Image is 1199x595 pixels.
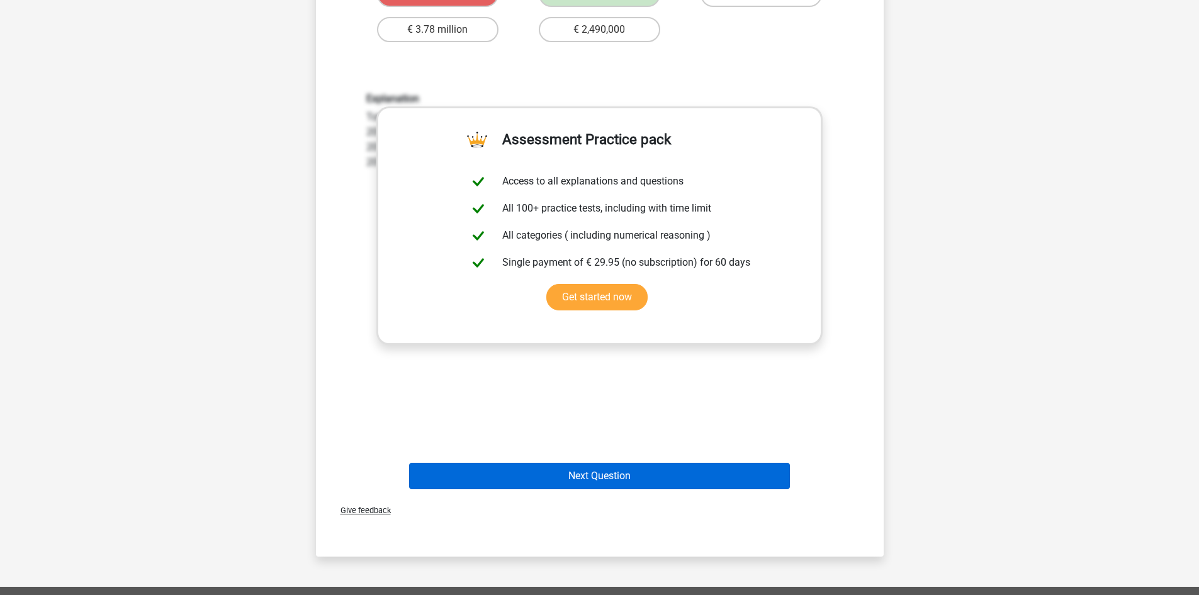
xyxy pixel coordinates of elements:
[330,506,391,515] span: Give feedback
[409,463,790,489] button: Next Question
[539,17,660,42] label: € 2,490,000
[357,93,843,170] div: Total marketing spend in [DATE]: 84.5 + 37.6 + 21.1 + 98.0 + 34.5 = 275.7 (* 100,000) 2013 = 275....
[546,284,648,310] a: Get started now
[366,93,833,105] h6: Explanation
[377,17,498,42] label: € 3.78 million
